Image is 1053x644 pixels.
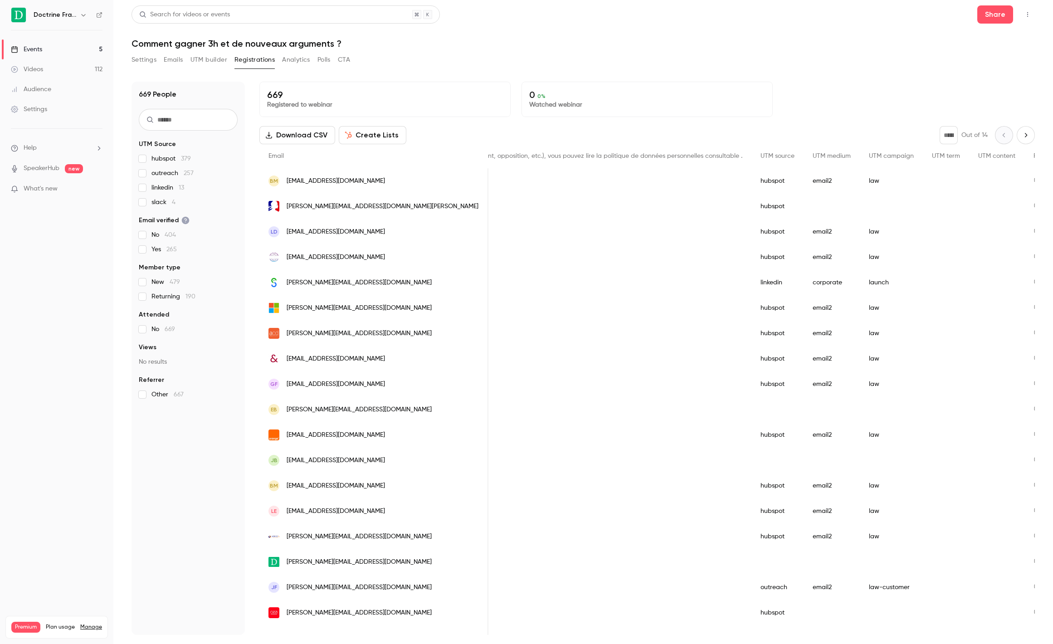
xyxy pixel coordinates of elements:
[287,253,385,262] span: [EMAIL_ADDRESS][DOMAIN_NAME]
[287,634,385,643] span: [EMAIL_ADDRESS][DOMAIN_NAME]
[139,10,230,20] div: Search for videos or events
[338,53,350,67] button: CTA
[751,524,804,549] div: hubspot
[751,321,804,346] div: hubspot
[179,185,184,191] span: 13
[151,245,177,254] span: Yes
[139,343,156,352] span: Views
[287,532,432,542] span: [PERSON_NAME][EMAIL_ADDRESS][DOMAIN_NAME]
[164,53,183,67] button: Emails
[860,270,923,295] div: launch
[860,371,923,397] div: law
[24,184,58,194] span: What's new
[234,53,275,67] button: Registrations
[1017,126,1035,144] button: Next page
[268,353,279,364] img: lecoqvallonferonpoloni.com
[804,498,860,524] div: email2
[181,156,191,162] span: 379
[190,53,227,67] button: UTM builder
[151,154,191,163] span: hubspot
[751,575,804,600] div: outreach
[151,230,176,239] span: No
[751,295,804,321] div: hubspot
[24,143,37,153] span: Help
[977,5,1013,24] button: Share
[271,583,277,591] span: jf
[11,85,51,94] div: Audience
[751,270,804,295] div: linkedin
[166,246,177,253] span: 265
[860,498,923,524] div: law
[751,219,804,244] div: hubspot
[165,232,176,238] span: 404
[267,89,503,100] p: 669
[92,185,102,193] iframe: Noticeable Trigger
[860,422,923,448] div: law
[751,600,804,625] div: hubspot
[813,153,851,159] span: UTM medium
[271,507,277,515] span: LE
[751,371,804,397] div: hubspot
[529,89,765,100] p: 0
[751,473,804,498] div: hubspot
[139,89,176,100] h1: 669 People
[132,38,1035,49] h1: Comment gagner 3h et de nouveaux arguments ?
[268,536,279,538] img: adicea-avocats.fr
[11,8,26,22] img: Doctrine France
[287,608,432,618] span: [PERSON_NAME][EMAIL_ADDRESS][DOMAIN_NAME]
[65,164,83,173] span: new
[268,253,279,262] img: affairespubliques.net
[287,227,385,237] span: [EMAIL_ADDRESS][DOMAIN_NAME]
[860,575,923,600] div: law-customer
[804,321,860,346] div: email2
[287,456,385,465] span: [EMAIL_ADDRESS][DOMAIN_NAME]
[287,354,385,364] span: [EMAIL_ADDRESS][DOMAIN_NAME]
[270,380,278,388] span: GF
[11,105,47,114] div: Settings
[751,194,804,219] div: hubspot
[860,473,923,498] div: law
[804,219,860,244] div: email2
[287,303,432,313] span: [PERSON_NAME][EMAIL_ADDRESS][DOMAIN_NAME]
[287,557,432,567] span: [PERSON_NAME][EMAIL_ADDRESS][DOMAIN_NAME]
[804,575,860,600] div: email2
[24,164,59,173] a: SpeakerHub
[11,622,40,633] span: Premium
[151,390,184,399] span: Other
[804,422,860,448] div: email2
[139,263,180,272] span: Member type
[270,482,278,490] span: BM
[165,326,175,332] span: 669
[804,244,860,270] div: email2
[139,310,169,319] span: Attended
[760,153,795,159] span: UTM source
[529,100,765,109] p: Watched webinar
[11,45,42,54] div: Events
[287,507,385,516] span: [EMAIL_ADDRESS][DOMAIN_NAME]
[34,10,76,20] h6: Doctrine France
[268,328,279,339] img: acd.fr
[267,100,503,109] p: Registered to webinar
[271,228,278,236] span: LD
[961,131,988,140] p: Out of 14
[80,624,102,631] a: Manage
[804,473,860,498] div: email2
[151,183,184,192] span: linkedin
[151,278,180,287] span: New
[11,65,43,74] div: Videos
[537,93,546,99] span: 0 %
[804,371,860,397] div: email2
[287,405,432,415] span: [PERSON_NAME][EMAIL_ADDRESS][DOMAIN_NAME]
[271,456,278,464] span: JB
[268,557,279,567] img: doctrine.fr
[751,168,804,194] div: hubspot
[132,53,156,67] button: Settings
[287,329,432,338] span: [PERSON_NAME][EMAIL_ADDRESS][DOMAIN_NAME]
[978,153,1015,159] span: UTM content
[11,143,102,153] li: help-dropdown-opener
[268,153,284,159] span: Email
[268,633,279,644] img: bmhavocats.com
[751,498,804,524] div: hubspot
[139,376,164,385] span: Referrer
[860,244,923,270] div: law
